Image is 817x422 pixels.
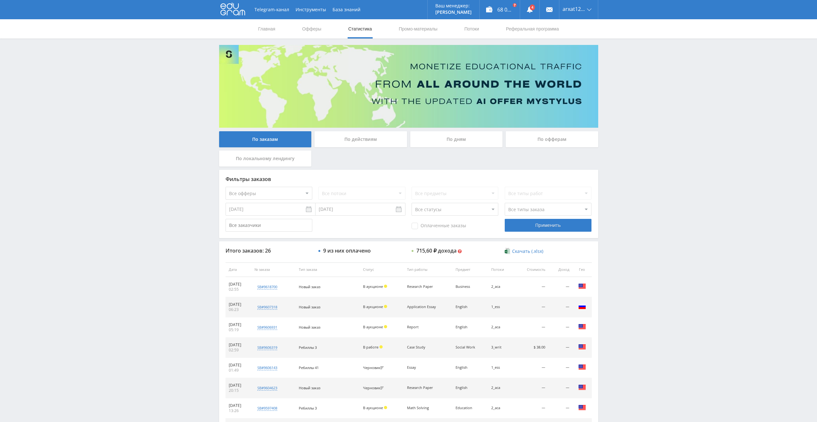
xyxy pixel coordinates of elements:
[412,223,466,229] span: Оплаченные заказы
[578,303,586,310] img: rus.png
[515,398,549,418] td: —
[515,277,549,297] td: —
[491,386,511,390] div: 2_aca
[407,305,436,309] div: Application Essay
[229,302,248,307] div: [DATE]
[488,263,514,277] th: Потоки
[229,408,248,413] div: 13:26
[398,19,438,39] a: Промо-материалы
[407,325,436,329] div: Report
[299,345,317,350] span: Ребиллы 3
[229,368,248,373] div: 01:49
[515,263,549,277] th: Стоимость
[251,263,295,277] th: № заказа
[456,305,484,309] div: English
[226,263,252,277] th: Дата
[456,345,484,349] div: Social Work
[578,343,586,351] img: usa.png
[299,406,317,410] span: Ребиллы 3
[491,345,511,349] div: 3_writ
[257,406,277,411] div: sb#9597408
[573,263,592,277] th: Гео
[512,249,543,254] span: Скачать (.xlsx)
[410,131,503,147] div: По дням
[505,219,591,232] div: Применить
[257,305,277,310] div: sb#9607318
[229,287,248,292] div: 02:55
[578,383,586,391] img: usa.png
[456,406,484,410] div: Education
[363,386,385,390] div: Черновик
[548,398,572,418] td: —
[219,131,312,147] div: По заказам
[384,285,387,288] span: Холд
[229,282,248,287] div: [DATE]
[257,385,277,391] div: sb#9604623
[407,345,436,349] div: Case Study
[491,305,511,309] div: 1_ess
[548,358,572,378] td: —
[515,378,549,398] td: —
[229,403,248,408] div: [DATE]
[299,284,320,289] span: Новый заказ
[363,304,383,309] span: В аукционе
[491,325,511,329] div: 2_aca
[404,263,452,277] th: Тип работы
[464,19,480,39] a: Потоки
[506,131,598,147] div: По офферам
[229,388,248,393] div: 20:15
[229,383,248,388] div: [DATE]
[229,327,248,332] div: 05:19
[229,342,248,348] div: [DATE]
[219,151,312,167] div: По локальному лендингу
[299,325,320,330] span: Новый заказ
[505,248,510,254] img: xlsx
[452,263,488,277] th: Предмет
[578,363,586,371] img: usa.png
[363,366,385,370] div: Черновик
[315,131,407,147] div: По действиям
[578,323,586,331] img: usa.png
[226,176,592,182] div: Фильтры заказов
[515,297,549,317] td: —
[505,19,560,39] a: Реферальная программа
[416,248,457,254] div: 715,60 ₽ дохода
[257,325,277,330] div: sb#9606931
[226,248,312,254] div: Итого заказов: 26
[363,284,383,289] span: В аукционе
[435,3,472,8] p: Ваш менеджер:
[226,219,312,232] input: Все заказчики
[348,19,373,39] a: Статистика
[548,378,572,398] td: —
[491,406,511,410] div: 2_aca
[257,345,277,350] div: sb#9606319
[229,363,248,368] div: [DATE]
[548,317,572,338] td: —
[578,404,586,411] img: usa.png
[363,405,383,410] span: В аукционе
[257,365,277,370] div: sb#9606143
[258,19,276,39] a: Главная
[384,305,387,308] span: Холд
[548,338,572,358] td: —
[491,366,511,370] div: 1_ess
[407,366,436,370] div: Essay
[360,263,404,277] th: Статус
[219,45,598,128] img: Banner
[229,322,248,327] div: [DATE]
[229,307,248,312] div: 06:23
[302,19,322,39] a: Офферы
[435,10,472,15] p: [PERSON_NAME]
[379,345,383,349] span: Холд
[407,406,436,410] div: Math Solving
[363,345,378,349] span: В работе
[384,406,387,409] span: Холд
[299,305,320,309] span: Новый заказ
[229,348,248,353] div: 02:59
[323,248,371,254] div: 9 из них оплачено
[257,284,277,289] div: sb#9618700
[515,358,549,378] td: —
[515,338,549,358] td: $ 38.00
[296,263,360,277] th: Тип заказа
[548,277,572,297] td: —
